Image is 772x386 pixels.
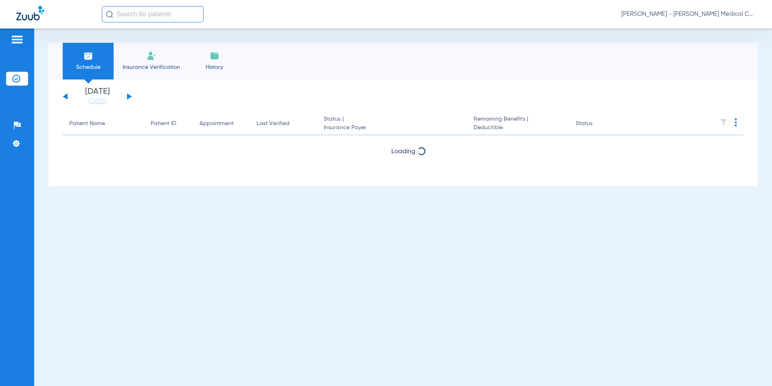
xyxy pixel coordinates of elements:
input: Search for patients [102,6,204,22]
a: [DATE] [73,97,122,106]
span: History [195,63,234,71]
span: Loading [391,148,415,155]
div: Appointment [200,119,234,128]
span: Deductible [474,124,563,132]
span: [PERSON_NAME] - [PERSON_NAME] Medical Center – Dental Clinic | SEARHC [621,10,756,18]
span: Insurance Verification [120,63,183,71]
div: Patient ID [151,119,186,128]
li: [DATE] [73,88,122,106]
div: Last Verified [257,119,311,128]
div: Patient Name [69,119,138,128]
th: Status | [317,112,467,135]
img: hamburger-icon [11,35,24,44]
div: Appointment [200,119,243,128]
div: Patient Name [69,119,105,128]
img: group-dot-blue.svg [735,118,737,126]
th: Remaining Benefits | [467,112,569,135]
div: Last Verified [257,119,289,128]
th: Status [569,112,624,135]
img: History [210,51,219,61]
img: Search Icon [106,11,113,18]
img: Manual Insurance Verification [147,51,156,61]
span: Schedule [69,63,107,71]
div: Patient ID [151,119,176,128]
img: Schedule [83,51,93,61]
img: Zuub Logo [16,6,44,20]
img: filter.svg [719,118,728,126]
span: Insurance Payer [324,124,461,132]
